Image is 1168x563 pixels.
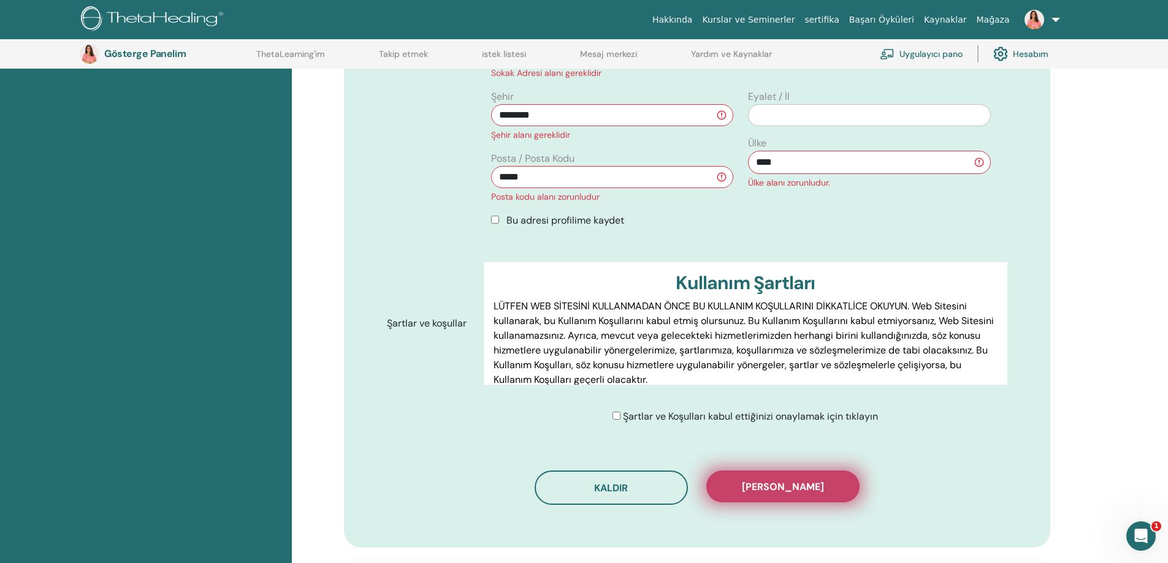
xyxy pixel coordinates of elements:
[742,480,824,493] font: [PERSON_NAME]
[676,271,815,295] font: Kullanım Şartları
[993,40,1048,67] a: Hesabım
[1025,10,1044,29] img: default.jpg
[580,48,637,59] font: Mesaj merkezi
[652,15,693,25] font: Hakkında
[1013,49,1048,60] font: Hesabım
[491,152,574,165] font: Posta / Posta Kodu
[748,90,790,103] font: Eyalet / İl
[800,9,844,31] a: sertifika
[647,9,698,31] a: Hakkında
[971,9,1014,31] a: Mağaza
[256,48,325,59] font: ThetaLearning'im
[482,48,526,59] font: istek listesi
[256,49,325,69] a: ThetaLearning'im
[491,90,514,103] font: Şehir
[535,470,688,505] button: kaldır
[748,177,830,188] font: Ülke alanı zorunludur.
[899,49,963,60] font: Uygulayıcı pano
[706,470,860,502] button: [PERSON_NAME]
[880,40,963,67] a: Uygulayıcı pano
[80,44,99,64] img: default.jpg
[976,15,1009,25] font: Mağaza
[804,15,839,25] font: sertifika
[844,9,919,31] a: Başarı Öyküleri
[379,49,428,69] a: Takip etmek
[482,49,526,69] a: istek listesi
[697,9,800,31] a: Kurslar ve Seminerler
[506,214,624,227] font: Bu adresi profilime kaydet
[379,48,428,59] font: Takip etmek
[494,300,994,386] font: LÜTFEN WEB SİTESİNİ KULLANMADAN ÖNCE BU KULLANIM KOŞULLARINI DİKKATLİCE OKUYUN. Web Sitesini kull...
[1126,521,1156,551] iframe: Intercom canlı sohbet
[691,49,772,69] a: Yardım ve Kaynaklar
[849,15,914,25] font: Başarı Öyküleri
[691,48,772,59] font: Yardım ve Kaynaklar
[880,48,895,59] img: chalkboard-teacher.svg
[919,9,972,31] a: Kaynaklar
[491,191,600,202] font: Posta kodu alanı zorunludur
[702,15,795,25] font: Kurslar ve Seminerler
[580,49,637,69] a: Mesaj merkezi
[623,410,878,423] font: Şartlar ve Koşulları kabul ettiğinizi onaylamak için tıklayın
[491,129,570,140] font: Şehir alanı gereklidir
[594,482,628,494] font: kaldır
[748,137,766,149] font: Ülke
[491,67,601,78] font: Sokak Adresi alanı gereklidir
[104,47,186,60] font: Gösterge Panelim
[387,317,467,330] font: Şartlar ve koşullar
[81,6,227,34] img: logo.png
[924,15,967,25] font: Kaynaklar
[1154,522,1159,530] font: 1
[993,43,1008,64] img: cog.svg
